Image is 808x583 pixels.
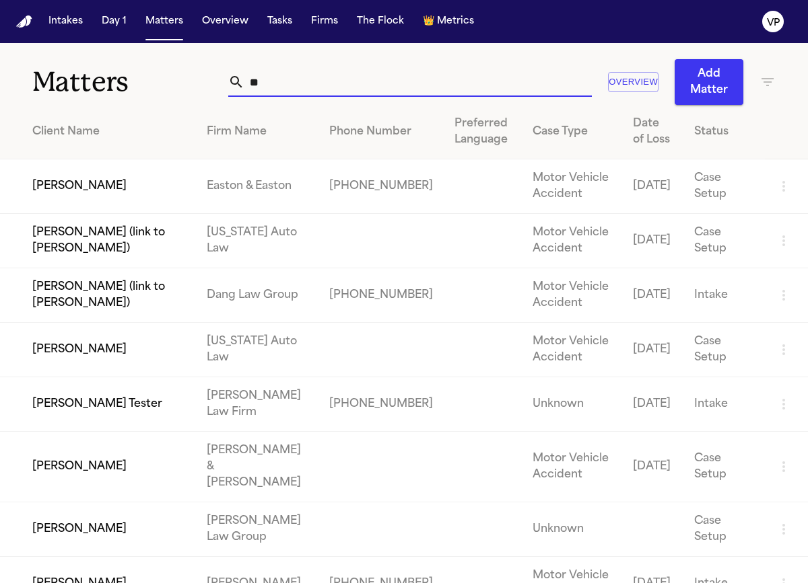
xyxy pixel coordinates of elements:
[196,502,318,557] td: [PERSON_NAME] Law Group
[16,15,32,28] a: Home
[622,268,683,323] td: [DATE]
[16,15,32,28] img: Finch Logo
[318,377,444,432] td: [PHONE_NUMBER]
[196,159,318,214] td: Easton & Easton
[318,268,444,323] td: [PHONE_NUMBER]
[96,9,132,34] button: Day 1
[32,124,185,140] div: Client Name
[683,159,765,214] td: Case Setup
[683,502,765,557] td: Case Setup
[522,323,623,377] td: Motor Vehicle Accident
[417,9,479,34] button: crownMetrics
[196,377,318,432] td: [PERSON_NAME] Law Firm
[522,432,623,502] td: Motor Vehicle Accident
[522,502,623,557] td: Unknown
[32,65,228,99] h1: Matters
[207,124,307,140] div: Firm Name
[608,72,658,93] button: Overview
[683,214,765,268] td: Case Setup
[140,9,189,34] button: Matters
[306,9,343,34] button: Firms
[43,9,88,34] button: Intakes
[262,9,298,34] button: Tasks
[522,214,623,268] td: Motor Vehicle Accident
[622,159,683,214] td: [DATE]
[197,9,254,34] button: Overview
[329,124,433,140] div: Phone Number
[196,323,318,377] td: [US_STATE] Auto Law
[196,432,318,502] td: [PERSON_NAME] & [PERSON_NAME]
[683,432,765,502] td: Case Setup
[675,59,743,105] button: Add Matter
[622,377,683,432] td: [DATE]
[522,377,623,432] td: Unknown
[633,116,672,148] div: Date of Loss
[522,159,623,214] td: Motor Vehicle Accident
[683,377,765,432] td: Intake
[522,268,623,323] td: Motor Vehicle Accident
[196,268,318,323] td: Dang Law Group
[622,432,683,502] td: [DATE]
[533,124,612,140] div: Case Type
[622,323,683,377] td: [DATE]
[683,323,765,377] td: Case Setup
[694,124,754,140] div: Status
[351,9,409,34] button: The Flock
[318,159,444,214] td: [PHONE_NUMBER]
[622,214,683,268] td: [DATE]
[454,116,511,148] div: Preferred Language
[683,268,765,323] td: Intake
[196,214,318,268] td: [US_STATE] Auto Law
